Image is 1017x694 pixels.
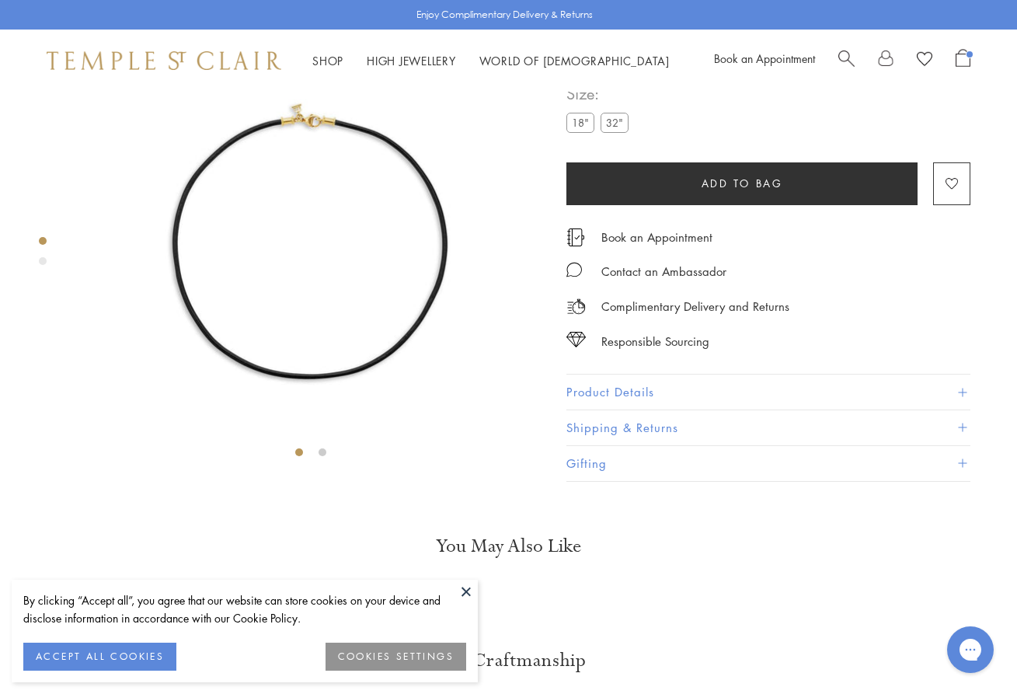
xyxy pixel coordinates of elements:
[566,332,586,347] img: icon_sourcing.svg
[326,643,466,671] button: COOKIES SETTINGS
[39,233,47,277] div: Product gallery navigation
[566,113,594,132] label: 18"
[312,51,670,71] nav: Main navigation
[566,375,970,410] button: Product Details
[566,228,585,246] img: icon_appointment.svg
[601,113,629,132] label: 32"
[566,81,635,106] span: Size:
[566,162,918,205] button: Add to bag
[601,332,709,351] div: Responsible Sourcing
[566,446,970,481] button: Gifting
[23,591,466,627] div: By clicking “Accept all”, you agree that our website can store cookies on your device and disclos...
[601,228,712,246] a: Book an Appointment
[16,648,1001,673] h3: Our Craftmanship
[601,262,726,281] div: Contact an Ambassador
[312,53,343,68] a: ShopShop
[838,49,855,72] a: Search
[62,534,955,559] h3: You May Also Like
[939,621,1001,678] iframe: Gorgias live chat messenger
[367,53,456,68] a: High JewelleryHigh Jewellery
[566,410,970,445] button: Shipping & Returns
[601,297,789,316] p: Complimentary Delivery and Returns
[956,49,970,72] a: Open Shopping Bag
[566,297,586,316] img: icon_delivery.svg
[566,262,582,277] img: MessageIcon-01_2.svg
[416,7,593,23] p: Enjoy Complimentary Delivery & Returns
[47,51,281,70] img: Temple St. Clair
[23,643,176,671] button: ACCEPT ALL COOKIES
[917,49,932,72] a: View Wishlist
[714,51,815,66] a: Book an Appointment
[479,53,670,68] a: World of [DEMOGRAPHIC_DATA]World of [DEMOGRAPHIC_DATA]
[702,175,783,192] span: Add to bag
